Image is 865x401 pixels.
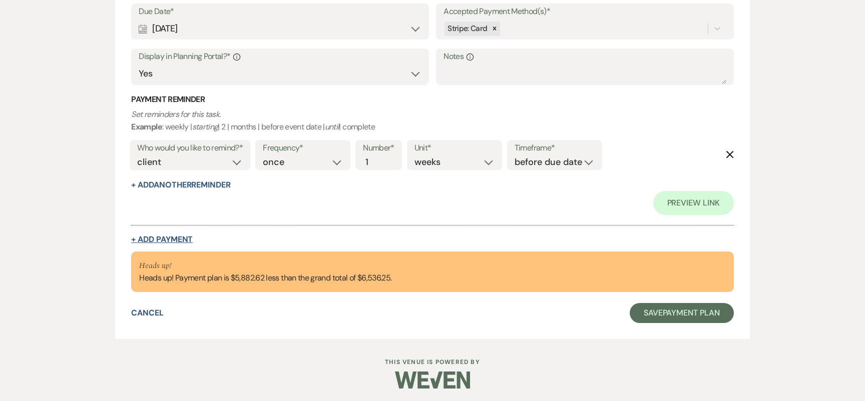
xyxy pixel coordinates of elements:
label: Notes [444,49,726,64]
button: Cancel [131,309,164,317]
label: Due Date* [139,4,421,19]
i: starting [192,121,218,132]
button: + Add Payment [131,235,193,243]
p: Heads up! [139,259,391,272]
h3: Payment Reminder [131,94,733,105]
label: Who would you like to remind?* [137,141,243,155]
i: Set reminders for this task. [131,109,220,119]
p: : weekly | | 2 | months | before event date | | complete [131,108,733,133]
div: [DATE] [139,19,421,38]
i: until [325,121,339,132]
button: SavePayment Plan [630,303,734,323]
label: Accepted Payment Method(s)* [444,4,726,19]
label: Display in Planning Portal?* [139,49,421,64]
img: Weven Logo [395,362,470,397]
div: Heads up! Payment plan is $5,882.62 less than the grand total of $6,536.25. [139,259,391,284]
a: Preview Link [653,191,734,215]
label: Timeframe* [515,141,595,155]
span: Stripe: Card [448,23,487,33]
button: + AddAnotherReminder [131,181,230,189]
label: Number* [363,141,394,155]
b: Example [131,121,162,132]
label: Unit* [414,141,495,155]
label: Frequency* [263,141,343,155]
